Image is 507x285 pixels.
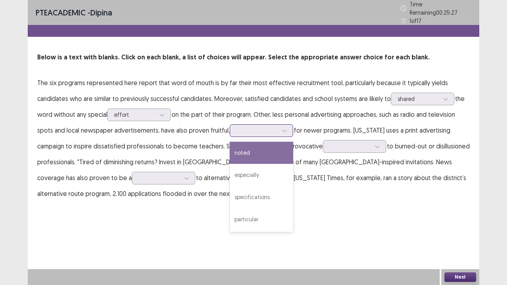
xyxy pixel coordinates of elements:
[398,93,439,105] div: shared
[410,17,421,25] p: 1 of 17
[444,272,476,282] button: Next
[230,208,293,230] div: particular
[230,164,293,186] div: especially
[37,75,470,201] p: The six programs represented here report that word of mouth is by far their most effective recrui...
[230,186,293,208] div: specifications
[114,109,155,121] div: effort
[37,53,470,62] p: Below is a text with blanks. Click on each blank, a list of choices will appear. Select the appro...
[36,7,112,19] p: - dipina
[230,142,293,164] div: noted
[36,8,86,17] span: PTE academic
